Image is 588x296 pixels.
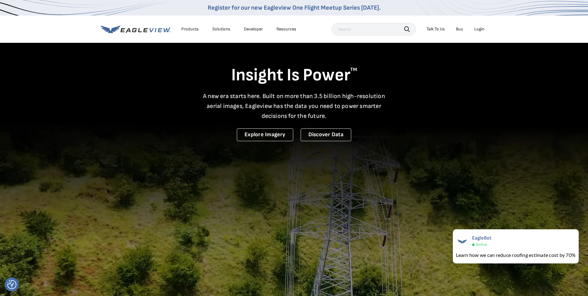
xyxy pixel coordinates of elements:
[101,65,488,86] h1: Insight Is Power
[237,128,293,141] a: Explore Imagery
[181,26,199,32] div: Products
[472,235,492,241] span: EagleBot
[427,26,445,32] div: Talk To Us
[212,26,230,32] div: Solutions
[476,242,487,247] span: Online
[332,23,416,35] input: Search
[474,26,484,32] div: Login
[456,251,576,259] div: Learn how we can reduce roofing estimate cost by 70%
[208,4,381,11] a: Register for our new Eagleview One Flight Meetup Series [DATE].
[456,235,468,248] img: EagleBot
[7,280,16,289] button: Consent Preferences
[456,26,463,32] a: Buy
[276,26,296,32] div: Resources
[301,128,351,141] a: Discover Data
[7,280,16,289] img: Revisit consent button
[199,91,389,121] p: A new era starts here. Built on more than 3.5 billion high-resolution aerial images, Eagleview ha...
[350,67,357,73] sup: TM
[244,26,263,32] a: Developer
